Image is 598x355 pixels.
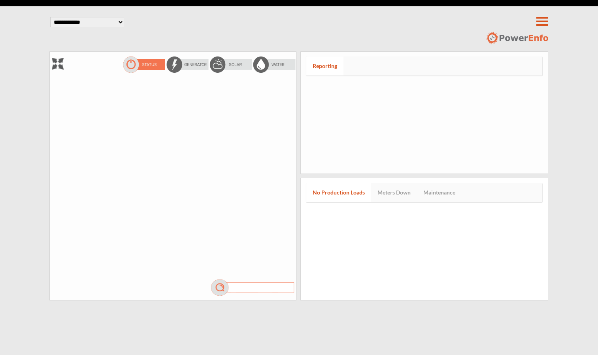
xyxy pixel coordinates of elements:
[209,56,253,74] img: solarOff.png
[371,183,417,202] a: Meters Down
[166,56,209,74] img: energyOff.png
[306,57,343,76] a: Reporting
[52,58,64,70] img: zoom.png
[486,31,548,45] img: logo
[253,56,296,74] img: waterOff.png
[210,279,296,296] img: mag.png
[122,56,166,74] img: statusOn.png
[417,183,462,202] a: Maintenance
[306,183,371,202] a: No Production Loads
